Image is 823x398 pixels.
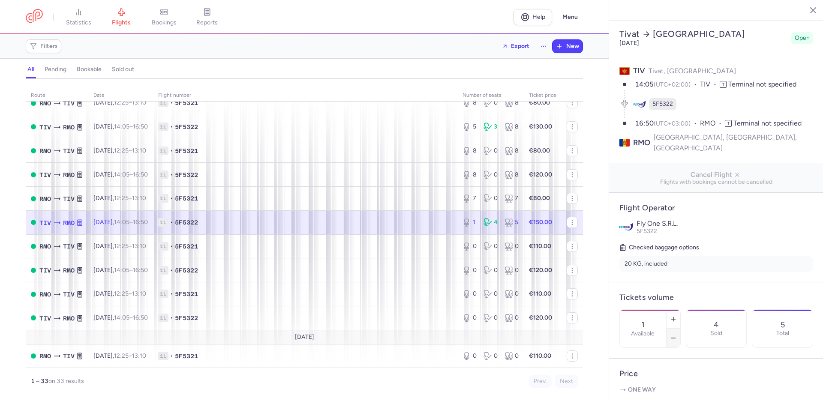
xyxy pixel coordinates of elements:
a: bookings [143,8,186,27]
th: route [26,89,88,102]
time: 12:25 [114,242,129,250]
span: 5F5321 [175,147,198,155]
p: 4 [714,320,718,329]
p: 5 [781,320,785,329]
span: 1L [158,218,168,227]
span: • [170,218,173,227]
span: 5F5322 [175,266,198,275]
button: Next [555,375,578,388]
span: – [114,99,146,106]
span: Terminal not specified [728,80,796,88]
span: Tivat, [GEOGRAPHIC_DATA] [649,67,736,75]
time: 16:50 [635,119,654,127]
div: 0 [484,266,498,275]
span: • [170,242,173,251]
span: 5F5322 [652,100,673,108]
span: RMO [633,138,650,148]
div: 8 [505,123,519,131]
figure: 5F airline logo [634,98,646,110]
span: TIV [39,218,51,227]
div: 8 [505,147,519,155]
span: • [170,99,173,107]
span: [DATE], [93,99,146,106]
h2: Tivat [GEOGRAPHIC_DATA] [619,29,788,39]
span: • [170,290,173,298]
h4: sold out [112,66,134,73]
span: [GEOGRAPHIC_DATA], [GEOGRAPHIC_DATA], [GEOGRAPHIC_DATA] [654,132,813,153]
span: TIV [63,146,75,156]
p: Total [776,330,789,337]
span: RMO [63,218,75,227]
span: 5F5322 [637,227,657,235]
span: 1L [158,352,168,360]
span: Flights with bookings cannot be cancelled [616,179,817,186]
div: 0 [505,266,519,275]
span: reports [196,19,218,27]
time: 14:05 [114,218,129,226]
h4: pending [45,66,66,73]
p: Fly One S.R.L. [637,220,813,227]
span: [DATE], [93,266,148,274]
span: TIV [39,170,51,180]
span: [DATE], [93,218,148,226]
span: 1L [158,290,168,298]
a: reports [186,8,228,27]
time: 14:05 [114,123,129,130]
time: 13:10 [132,352,146,359]
time: 13:10 [132,99,146,106]
span: statistics [66,19,91,27]
button: New [553,40,583,53]
span: 5F5321 [175,242,198,251]
div: 0 [463,242,477,251]
span: – [114,314,148,321]
div: 0 [484,290,498,298]
span: – [114,123,148,130]
span: New [566,43,579,50]
time: 13:10 [132,147,146,154]
span: 5F5322 [175,171,198,179]
time: 16:50 [133,266,148,274]
span: 1L [158,147,168,155]
h4: bookable [77,66,102,73]
span: TIV [700,80,720,90]
span: Help [532,14,545,20]
span: [DATE], [93,195,146,202]
div: 0 [505,290,519,298]
span: – [114,147,146,154]
span: Cancel Flight [616,171,817,179]
div: 5 [505,218,519,227]
time: 16:50 [133,218,148,226]
span: TIV [63,99,75,108]
h4: Flight Operator [619,203,813,213]
time: 13:10 [132,242,146,250]
span: [DATE], [93,123,148,130]
span: TIV [39,266,51,275]
span: • [170,147,173,155]
div: 0 [505,314,519,322]
strong: €110.00 [529,290,551,297]
span: 1L [158,266,168,275]
time: 14:05 [114,314,129,321]
span: on 33 results [48,377,84,385]
span: RMO [63,123,75,132]
span: RMO [700,119,725,129]
div: 0 [484,352,498,360]
div: 7 [505,194,519,203]
h4: Price [619,369,813,379]
time: 14:05 [114,171,129,178]
span: – [114,171,148,178]
span: • [170,194,173,203]
span: – [114,195,146,202]
span: T [720,81,727,88]
a: CitizenPlane red outlined logo [26,9,43,25]
th: Flight number [153,89,457,102]
time: 16:50 [133,171,148,178]
strong: €120.00 [529,171,552,178]
time: 12:25 [114,352,129,359]
button: Filters [26,40,61,53]
span: TIV [63,194,75,203]
th: number of seats [457,89,524,102]
span: • [170,352,173,360]
span: 5F5322 [175,218,198,227]
time: 12:25 [114,99,129,106]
